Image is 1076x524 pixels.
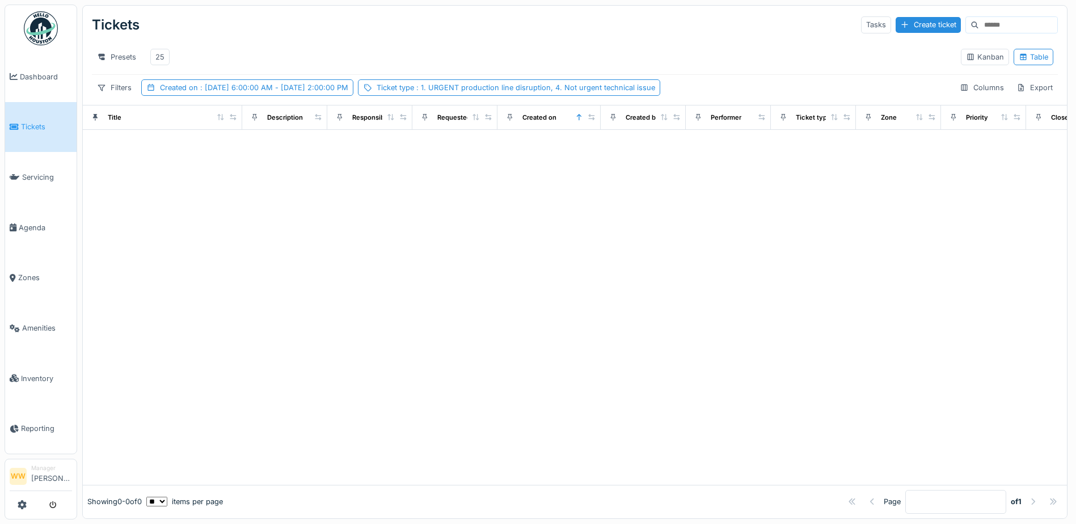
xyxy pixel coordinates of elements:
[437,113,480,122] div: Requested by
[10,468,27,485] li: WW
[955,79,1009,96] div: Columns
[31,464,72,472] div: Manager
[92,49,141,65] div: Presets
[5,52,77,102] a: Dashboard
[352,113,390,122] div: Responsible
[146,496,223,507] div: items per page
[1019,52,1048,62] div: Table
[5,102,77,153] a: Tickets
[884,496,901,507] div: Page
[155,52,164,62] div: 25
[377,82,655,93] div: Ticket type
[966,113,988,122] div: Priority
[5,253,77,303] a: Zones
[21,121,72,132] span: Tickets
[22,172,72,183] span: Servicing
[414,83,655,92] span: : 1. URGENT production line disruption, 4. Not urgent technical issue
[5,152,77,202] a: Servicing
[1011,79,1058,96] div: Export
[92,10,140,40] div: Tickets
[87,496,142,507] div: Showing 0 - 0 of 0
[267,113,303,122] div: Description
[160,82,348,93] div: Created on
[92,79,137,96] div: Filters
[10,464,72,491] a: WW Manager[PERSON_NAME]
[881,113,897,122] div: Zone
[711,113,741,122] div: Performer
[198,83,348,92] span: : [DATE] 6:00:00 AM - [DATE] 2:00:00 PM
[20,71,72,82] span: Dashboard
[626,113,660,122] div: Created by
[24,11,58,45] img: Badge_color-CXgf-gQk.svg
[21,373,72,384] span: Inventory
[22,323,72,333] span: Amenities
[5,353,77,404] a: Inventory
[896,17,961,32] div: Create ticket
[5,303,77,353] a: Amenities
[21,423,72,434] span: Reporting
[31,464,72,488] li: [PERSON_NAME]
[1011,496,1022,507] strong: of 1
[861,16,891,33] div: Tasks
[796,113,831,122] div: Ticket type
[966,52,1004,62] div: Kanban
[522,113,556,122] div: Created on
[18,272,72,283] span: Zones
[108,113,121,122] div: Title
[19,222,72,233] span: Agenda
[5,404,77,454] a: Reporting
[5,202,77,253] a: Agenda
